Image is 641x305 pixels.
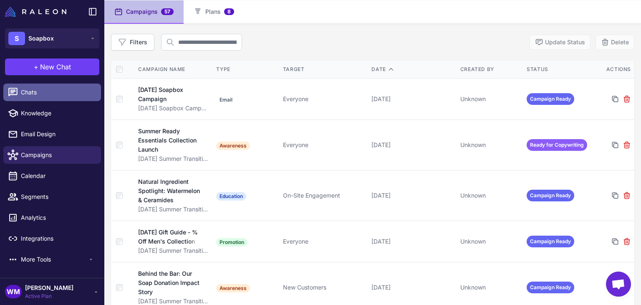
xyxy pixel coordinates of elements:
[460,94,520,104] div: Unknown
[138,205,208,214] div: [DATE] Summer Transition & [DATE] Focus
[530,35,591,50] button: Update Status
[21,150,94,160] span: Campaigns
[5,285,22,298] div: WM
[5,58,99,75] button: +New Chat
[138,154,208,163] div: [DATE] Summer Transition & [DATE] Focus
[21,171,94,180] span: Calendar
[283,140,365,150] div: Everyone
[138,85,201,104] div: [DATE] Soapbox Campaign
[3,209,101,226] a: Analytics
[21,192,94,201] span: Segments
[460,283,520,292] div: Unknown
[606,272,631,297] div: Open chat
[21,130,94,139] span: Email Design
[161,8,174,15] span: 57
[3,84,101,101] a: Chats
[138,246,208,255] div: [DATE] Summer Transition & [DATE] Focus
[21,255,88,264] span: More Tools
[40,62,71,72] span: New Chat
[371,283,454,292] div: [DATE]
[216,284,250,292] span: Awareness
[138,228,203,246] div: [DATE] Gift Guide - % Off Men's Collection
[371,66,454,73] div: Date
[3,230,101,247] a: Integrations
[21,88,94,97] span: Chats
[21,109,94,118] span: Knowledge
[596,35,634,50] button: Delete
[371,140,454,150] div: [DATE]
[5,28,99,48] button: SSoapbox
[527,139,587,151] span: Ready for Copywriting
[283,94,365,104] div: Everyone
[3,104,101,122] a: Knowledge
[111,34,154,51] button: Filters
[283,283,365,292] div: New Customers
[3,188,101,206] a: Segments
[184,0,244,24] button: Plans8
[371,237,454,246] div: [DATE]
[25,292,73,300] span: Active Plan
[138,66,208,73] div: Campaign Name
[460,140,520,150] div: Unknown
[527,236,574,247] span: Campaign Ready
[216,238,247,247] span: Promotion
[216,142,250,150] span: Awareness
[283,66,365,73] div: Target
[460,237,520,246] div: Unknown
[104,0,184,24] button: Campaigns57
[138,127,203,154] div: Summer Ready Essentials Collection Launch
[216,192,246,201] span: Education
[21,234,94,243] span: Integrations
[3,146,101,164] a: Campaigns
[527,282,574,293] span: Campaign Ready
[21,213,94,222] span: Analytics
[138,269,203,297] div: Behind the Bar: Our Soap Donation Impact Story
[3,125,101,143] a: Email Design
[216,66,276,73] div: Type
[283,237,365,246] div: Everyone
[28,34,54,43] span: Soapbox
[8,32,25,45] div: S
[224,8,234,15] span: 8
[527,93,574,105] span: Campaign Ready
[138,104,208,113] div: [DATE] Soapbox Campaign
[216,96,236,104] span: Email
[283,191,365,200] div: On-Site Engagement
[460,191,520,200] div: Unknown
[371,191,454,200] div: [DATE]
[25,283,73,292] span: [PERSON_NAME]
[138,177,203,205] div: Natural Ingredient Spotlight: Watermelon & Ceramides
[460,66,520,73] div: Created By
[371,94,454,104] div: [DATE]
[34,62,38,72] span: +
[5,7,66,17] img: Raleon Logo
[590,61,634,79] th: Actions
[3,167,101,185] a: Calendar
[5,7,70,17] a: Raleon Logo
[527,66,586,73] div: Status
[527,190,574,201] span: Campaign Ready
